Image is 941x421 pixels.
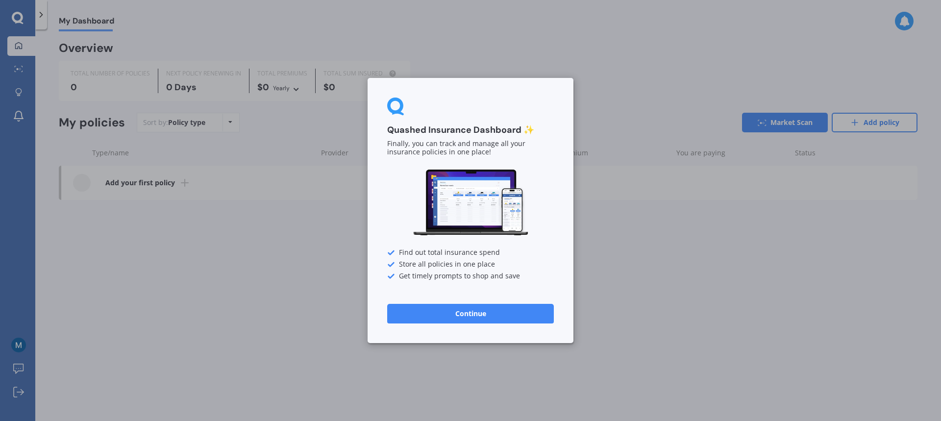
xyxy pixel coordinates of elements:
[387,140,554,157] p: Finally, you can track and manage all your insurance policies in one place!
[387,272,554,280] div: Get timely prompts to shop and save
[387,304,554,323] button: Continue
[412,168,529,237] img: Dashboard
[387,124,554,136] h3: Quashed Insurance Dashboard ✨
[387,261,554,269] div: Store all policies in one place
[387,249,554,257] div: Find out total insurance spend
